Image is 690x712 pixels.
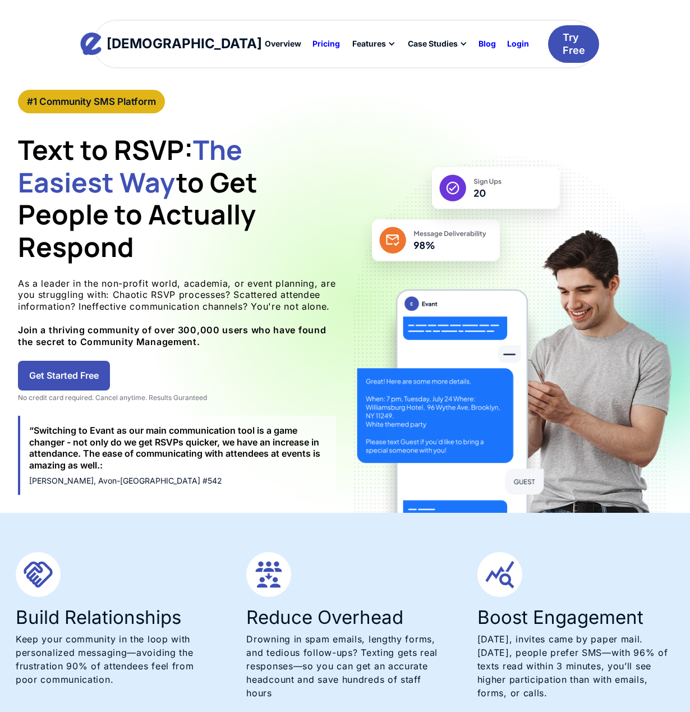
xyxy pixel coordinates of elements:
a: home [91,33,252,55]
a: Login [502,34,535,53]
div: [PERSON_NAME], Avon-[GEOGRAPHIC_DATA] #542 [29,476,327,486]
h1: Text to RSVP: to Get People to Actually Respond [18,134,336,263]
p: As a leader in the non-profit world, academia, or event planning, are you struggling with: Chaoti... [18,278,336,348]
a: Get Started Free [18,361,110,391]
div: Overview [265,40,301,48]
p: Drowning in spam emails, lengthy forms, and tedious follow-ups? Texting gets real responses—so yo... [246,632,443,700]
span: The Easiest Way [18,131,242,200]
p: [DATE], invites came by paper mail. [DATE], people prefer SMS—with 96% of texts read within 3 min... [477,632,674,700]
div: Login [507,40,529,48]
div: Case Studies [401,34,473,53]
div: Blog [479,40,496,48]
a: #1 Community SMS Platform [18,90,165,113]
h3: Boost Engagement [477,608,674,627]
div: “Switching to Evant as our main communication tool is a game changer - not only do we get RSVPs q... [29,425,327,471]
div: #1 Community SMS Platform [27,95,156,108]
div: Features [346,34,401,53]
a: Blog [473,34,502,53]
strong: Join a thriving community of over 300,000 users who have found the secret to Community Management. [18,324,326,347]
h3: Reduce Overhead [246,608,443,627]
div: Try Free [563,31,585,57]
a: Overview [259,34,307,53]
div: [DEMOGRAPHIC_DATA] [107,37,262,50]
div: Case Studies [408,40,458,48]
a: Pricing [307,34,346,53]
a: Try Free [548,25,599,63]
h3: Build Relationships [16,608,213,627]
div: Pricing [312,40,340,48]
div: Features [352,40,386,48]
p: Keep your community in the loop with personalized messaging—avoiding the frustration 90% of atten... [16,632,213,686]
div: No credit card required. Cancel anytime. Results Guranteed [18,393,336,402]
